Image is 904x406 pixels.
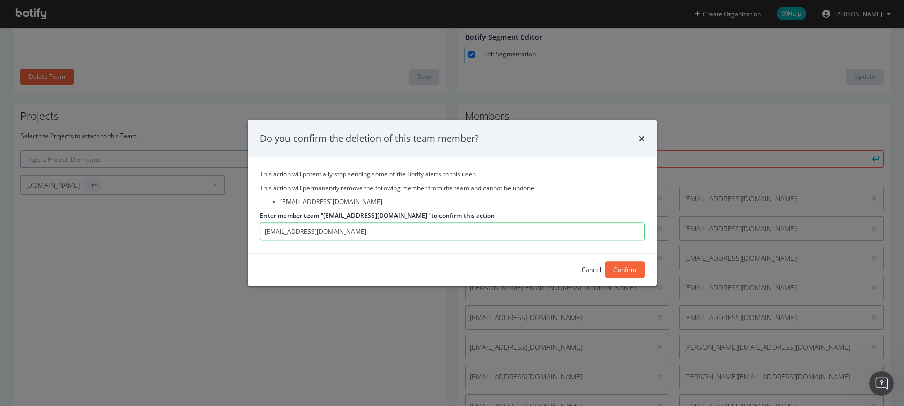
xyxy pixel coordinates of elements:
label: Enter member team "[EMAIL_ADDRESS][DOMAIN_NAME]" to confirm this action [260,211,495,220]
iframe: Intercom live chat [869,371,894,396]
div: modal [248,120,657,286]
p: This action will potentially stop sending some of the Botify alerts to this user. [260,170,645,178]
div: Do you confirm the deletion of this team member? [260,132,479,145]
li: [EMAIL_ADDRESS][DOMAIN_NAME] [280,197,645,206]
button: Cancel [582,262,601,278]
div: times [638,132,645,145]
div: Cancel [582,265,601,274]
p: This action will permanently remove the following member from the team and cannot be undone: [260,184,645,192]
div: Confirm [613,265,636,274]
button: Confirm [605,262,645,278]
